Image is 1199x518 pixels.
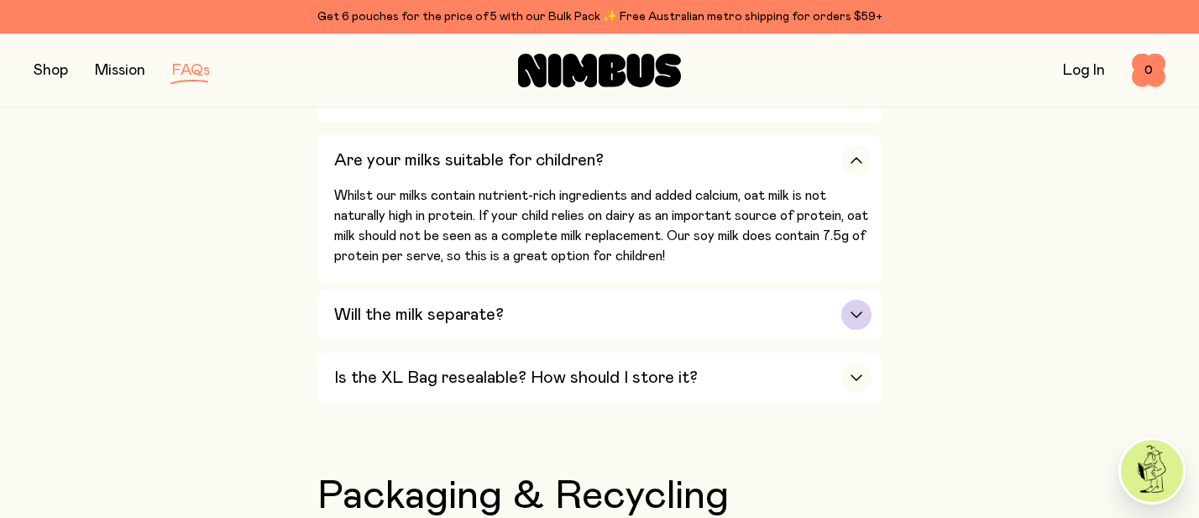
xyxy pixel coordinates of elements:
[1132,54,1165,87] button: 0
[317,290,882,340] button: Will the milk separate?
[172,63,210,78] a: FAQs
[334,368,698,388] h3: Is the XL Bag resealable? How should I store it?
[334,150,604,170] h3: Are your milks suitable for children?
[317,353,882,403] button: Is the XL Bag resealable? How should I store it?
[317,135,882,283] button: Are your milks suitable for children?Whilst our milks contain nutrient-rich ingredients and added...
[1121,440,1183,502] img: agent
[95,63,145,78] a: Mission
[334,186,872,266] p: Whilst our milks contain nutrient-rich ingredients and added calcium, oat milk is not naturally h...
[334,305,504,325] h3: Will the milk separate?
[1063,63,1105,78] a: Log In
[317,476,882,516] h2: Packaging & Recycling
[34,7,1165,27] div: Get 6 pouches for the price of 5 with our Bulk Pack ✨ Free Australian metro shipping for orders $59+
